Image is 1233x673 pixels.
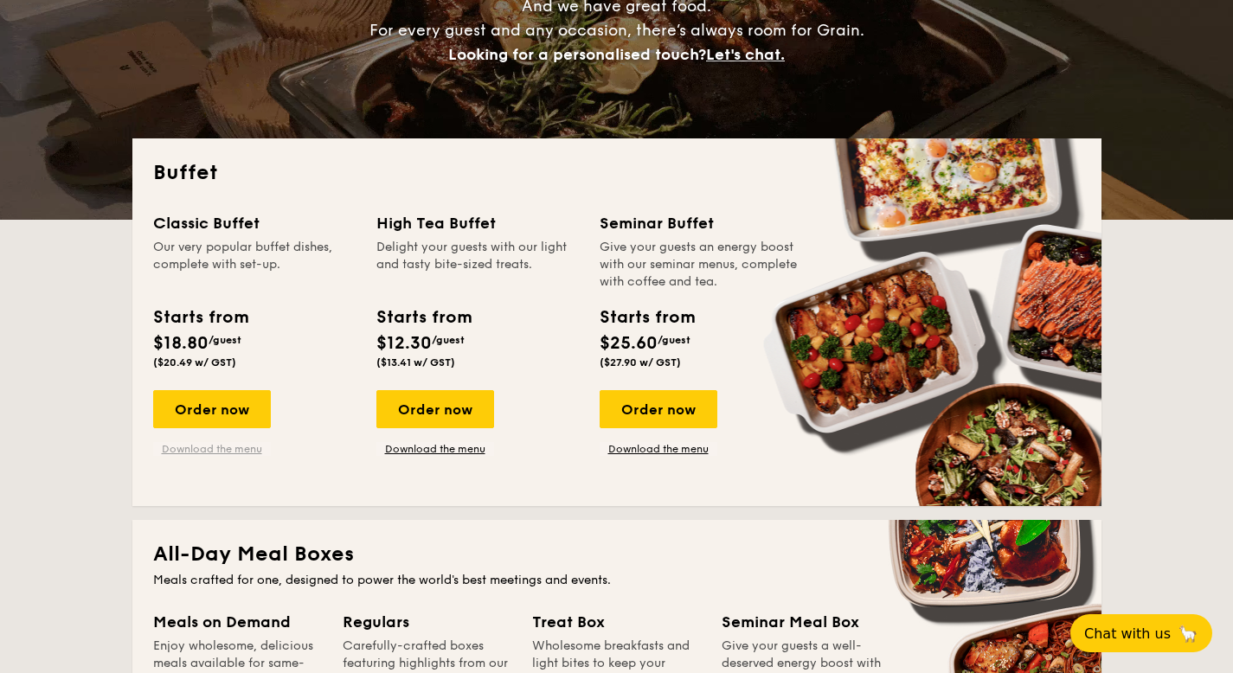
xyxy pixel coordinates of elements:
span: $25.60 [600,333,658,354]
a: Download the menu [153,442,271,456]
div: Starts from [600,304,694,330]
div: Order now [376,390,494,428]
span: /guest [209,334,241,346]
div: Seminar Meal Box [722,610,890,634]
div: Meals crafted for one, designed to power the world's best meetings and events. [153,572,1081,589]
div: High Tea Buffet [376,211,579,235]
a: Download the menu [376,442,494,456]
span: Chat with us [1084,625,1171,642]
span: $12.30 [376,333,432,354]
button: Chat with us🦙 [1070,614,1212,652]
h2: All-Day Meal Boxes [153,541,1081,568]
span: Looking for a personalised touch? [448,45,706,64]
a: Download the menu [600,442,717,456]
div: Our very popular buffet dishes, complete with set-up. [153,239,356,291]
span: 🦙 [1178,624,1198,644]
div: Starts from [376,304,471,330]
span: ($20.49 w/ GST) [153,356,236,369]
span: Let's chat. [706,45,785,64]
span: $18.80 [153,333,209,354]
div: Order now [153,390,271,428]
span: ($27.90 w/ GST) [600,356,681,369]
span: /guest [432,334,465,346]
div: Starts from [153,304,247,330]
div: Treat Box [532,610,701,634]
div: Delight your guests with our light and tasty bite-sized treats. [376,239,579,291]
div: Meals on Demand [153,610,322,634]
span: /guest [658,334,690,346]
h2: Buffet [153,159,1081,187]
span: ($13.41 w/ GST) [376,356,455,369]
div: Seminar Buffet [600,211,802,235]
div: Order now [600,390,717,428]
div: Regulars [343,610,511,634]
div: Give your guests an energy boost with our seminar menus, complete with coffee and tea. [600,239,802,291]
div: Classic Buffet [153,211,356,235]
